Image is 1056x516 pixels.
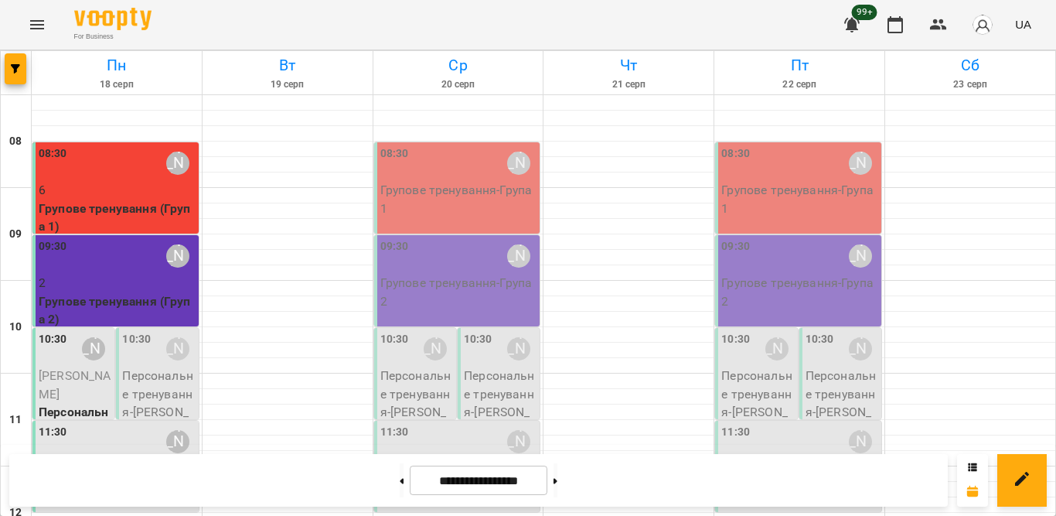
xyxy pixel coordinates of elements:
[34,77,199,92] h6: 18 серп
[205,53,370,77] h6: Вт
[39,424,67,441] label: 11:30
[507,337,530,361] div: Тетяна Орешко-Кушнір
[376,53,541,77] h6: Ср
[765,337,789,361] div: Тетяна Орешко-Кушнір
[39,292,196,329] p: Групове тренування (Група 2)
[166,430,189,453] div: Тетяна Орешко-Кушнір
[546,53,711,77] h6: Чт
[507,152,530,175] div: Тетяна Орешко-Кушнір
[9,226,22,243] h6: 09
[464,331,492,348] label: 10:30
[849,337,872,361] div: Тетяна Орешко-Кушнір
[717,53,882,77] h6: Пт
[721,367,794,439] p: Персональне тренування - [PERSON_NAME]
[721,145,750,162] label: 08:30
[380,181,537,217] p: Групове тренування - Група 1
[39,181,196,200] p: 6
[39,145,67,162] label: 08:30
[380,238,409,255] label: 09:30
[9,412,22,429] h6: 11
[39,368,111,402] span: [PERSON_NAME]
[806,367,878,439] p: Персональне тренування - [PERSON_NAME]
[166,244,189,268] div: Тетяна Орешко-Кушнір
[507,430,530,453] div: Тетяна Орешко-Кушнір
[1009,10,1037,39] button: UA
[380,331,409,348] label: 10:30
[166,152,189,175] div: Тетяна Орешко-Кушнір
[39,274,196,292] p: 2
[380,367,453,439] p: Персональне тренування - [PERSON_NAME]
[380,145,409,162] label: 08:30
[546,77,711,92] h6: 21 серп
[166,337,189,361] div: Тетяна Орешко-Кушнір
[717,77,882,92] h6: 22 серп
[806,331,834,348] label: 10:30
[849,430,872,453] div: Тетяна Орешко-Кушнір
[424,337,447,361] div: Тетяна Орешко-Кушнір
[82,337,105,361] div: Тетяна Орешко-Кушнір
[19,6,56,43] button: Menu
[9,133,22,150] h6: 08
[721,238,750,255] label: 09:30
[887,53,1053,77] h6: Сб
[122,367,195,439] p: Персональне тренування - [PERSON_NAME]
[721,274,878,310] p: Групове тренування - Група 2
[122,331,151,348] label: 10:30
[849,152,872,175] div: Тетяна Орешко-Кушнір
[852,5,877,20] span: 99+
[464,367,537,439] p: Персональне тренування - [PERSON_NAME]
[1015,16,1031,32] span: UA
[380,274,537,310] p: Групове тренування - Група 2
[9,319,22,336] h6: 10
[74,32,152,42] span: For Business
[39,200,196,236] p: Групове тренування (Група 1)
[721,181,878,217] p: Групове тренування - Група 1
[972,14,993,36] img: avatar_s.png
[849,244,872,268] div: Тетяна Орешко-Кушнір
[380,424,409,441] label: 11:30
[74,8,152,30] img: Voopty Logo
[721,424,750,441] label: 11:30
[34,53,199,77] h6: Пн
[39,331,67,348] label: 10:30
[721,331,750,348] label: 10:30
[39,403,111,458] p: Персональне тренування
[376,77,541,92] h6: 20 серп
[205,77,370,92] h6: 19 серп
[39,238,67,255] label: 09:30
[507,244,530,268] div: Тетяна Орешко-Кушнір
[887,77,1053,92] h6: 23 серп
